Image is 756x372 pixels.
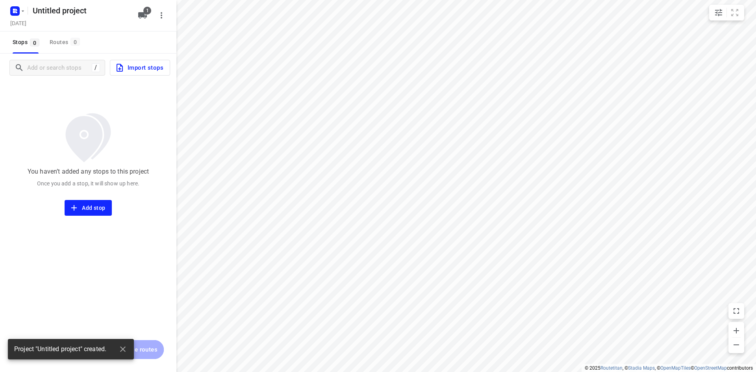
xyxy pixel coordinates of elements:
[709,5,744,20] div: small contained button group
[71,203,105,213] span: Add stop
[65,200,111,216] button: Add stop
[28,167,149,176] p: You haven’t added any stops to this project
[585,365,753,371] li: © 2025 , © , © © contributors
[694,365,727,371] a: OpenStreetMap
[14,345,106,354] span: Project "Untitled project" created.
[105,60,170,76] a: Import stops
[600,365,623,371] a: Routetitan
[70,38,80,46] span: 0
[7,19,30,28] h5: Project date
[37,180,139,187] p: Once you add a stop, it will show up here.
[27,62,92,74] input: Add or search stops
[711,5,726,20] button: Map settings
[660,365,691,371] a: OpenMapTiles
[154,7,169,23] button: More
[30,4,132,17] h5: Rename
[628,365,655,371] a: Stadia Maps
[92,63,100,72] div: /
[50,37,82,47] div: Routes
[13,37,42,47] span: Stops
[110,60,170,76] button: Import stops
[30,39,39,46] span: 0
[115,63,163,73] span: Import stops
[135,7,150,23] button: 1
[143,7,151,15] span: 1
